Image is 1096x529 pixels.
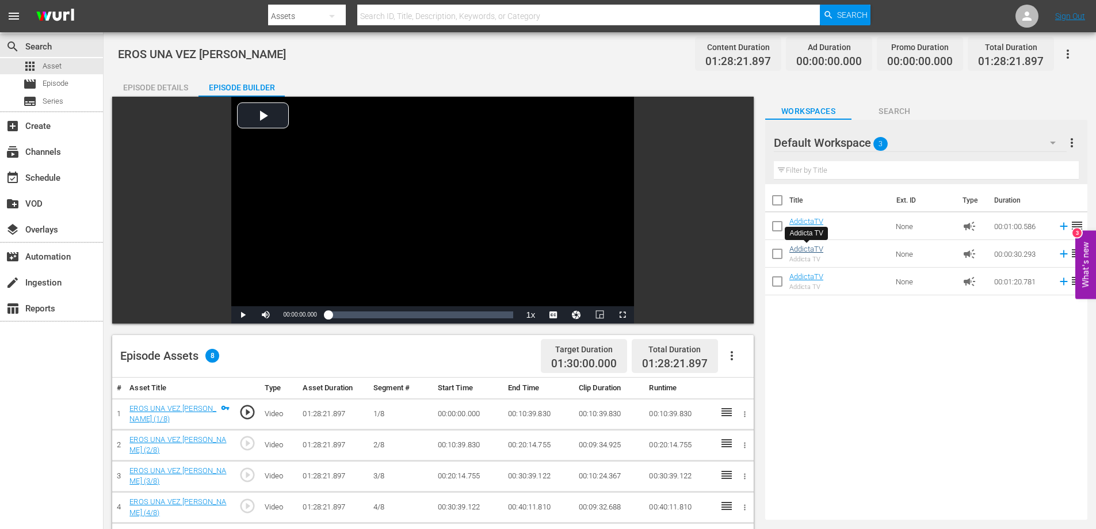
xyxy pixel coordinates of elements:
span: Reports [6,302,20,315]
th: Type [956,184,987,216]
td: 2 [112,429,125,461]
span: reorder [1070,246,1084,260]
span: Create [6,119,20,133]
td: 00:20:14.755 [503,429,574,461]
td: 3 [112,461,125,492]
span: Asset [23,59,37,73]
span: 00:00:00.000 [887,55,953,68]
div: Promo Duration [887,39,953,55]
svg: Add to Episode [1057,248,1070,260]
span: 00:00:00.000 [283,311,316,318]
button: Captions [542,306,565,324]
button: Fullscreen [611,306,634,324]
td: 01:28:21.897 [298,429,369,461]
button: Play [231,306,254,324]
td: 4/8 [369,492,433,523]
div: Progress Bar [329,311,514,318]
span: Ad [963,247,976,261]
div: Content Duration [705,39,771,55]
div: Addicta TV [789,229,823,238]
div: Target Duration [551,341,617,357]
td: 01:28:21.897 [298,398,369,429]
td: 00:01:00.586 [990,212,1053,240]
td: 1/8 [369,398,433,429]
a: Sign Out [1055,12,1085,21]
span: 01:28:21.897 [705,55,771,68]
span: 01:28:21.897 [978,55,1044,68]
div: Default Workspace [774,127,1067,159]
div: Addicta TV [789,283,823,291]
span: Ad [963,219,976,233]
div: Video Player [231,97,634,324]
div: Total Duration [642,341,708,357]
td: 00:30:39.122 [644,461,715,492]
div: Ad Duration [796,39,862,55]
svg: Add to Episode [1057,220,1070,233]
td: 00:40:11.810 [503,492,574,523]
span: reorder [1070,274,1084,288]
span: Asset [43,60,62,72]
td: Video [260,461,299,492]
span: Schedule [6,171,20,185]
a: EROS UNA VEZ [PERSON_NAME] (2/8) [129,435,226,455]
button: Episode Builder [198,74,285,97]
th: End Time [503,378,574,399]
a: EROS UNA VEZ [PERSON_NAME] (1/8) [129,404,216,424]
td: Video [260,398,299,429]
button: more_vert [1065,129,1079,157]
span: Search [851,104,938,119]
td: 00:10:39.830 [433,429,504,461]
span: 01:28:21.897 [642,357,708,370]
a: AddictaTV [789,272,823,281]
th: Asset Title [125,378,234,399]
td: 4 [112,492,125,523]
th: Duration [987,184,1056,216]
button: Mute [254,306,277,324]
svg: Add to Episode [1057,275,1070,288]
td: 00:40:11.810 [644,492,715,523]
span: more_vert [1065,136,1079,150]
td: 00:10:24.367 [574,461,645,492]
span: 01:30:00.000 [551,357,617,371]
span: VOD [6,197,20,211]
span: Automation [6,250,20,264]
th: Asset Duration [298,378,369,399]
span: 00:00:00.000 [796,55,862,68]
span: play_circle_outline [239,404,256,421]
th: Type [260,378,299,399]
button: Search [820,5,870,25]
button: Open Feedback Widget [1075,230,1096,299]
th: Runtime [644,378,715,399]
span: play_circle_outline [239,435,256,452]
td: 3/8 [369,461,433,492]
td: None [891,212,958,240]
td: 01:28:21.897 [298,461,369,492]
th: Segment # [369,378,433,399]
td: 00:30:39.122 [433,492,504,523]
span: Series [43,96,63,107]
button: Playback Rate [519,306,542,324]
span: Search [6,40,20,54]
a: EROS UNA VEZ [PERSON_NAME] (4/8) [129,497,226,517]
td: Video [260,429,299,461]
td: 1 [112,398,125,429]
td: 01:28:21.897 [298,492,369,523]
td: 00:10:39.830 [503,398,574,429]
div: Episode Assets [120,349,219,363]
th: # [112,378,125,399]
span: Channels [6,145,20,159]
td: None [891,240,958,268]
th: Title [789,184,889,216]
button: Episode Details [112,74,198,97]
div: Total Duration [978,39,1044,55]
th: Clip Duration [574,378,645,399]
td: 00:00:00.000 [433,398,504,429]
span: 3 [873,132,888,156]
img: ans4CAIJ8jUAAAAAAAAAAAAAAAAAAAAAAAAgQb4GAAAAAAAAAAAAAAAAAAAAAAAAJMjXAAAAAAAAAAAAAAAAAAAAAAAAgAT5G... [28,3,83,30]
td: Video [260,492,299,523]
td: None [891,268,958,295]
div: 3 [1072,228,1082,237]
td: 00:01:20.781 [990,268,1053,295]
span: EROS UNA VEZ [PERSON_NAME] [118,47,286,61]
td: 00:20:14.755 [433,461,504,492]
